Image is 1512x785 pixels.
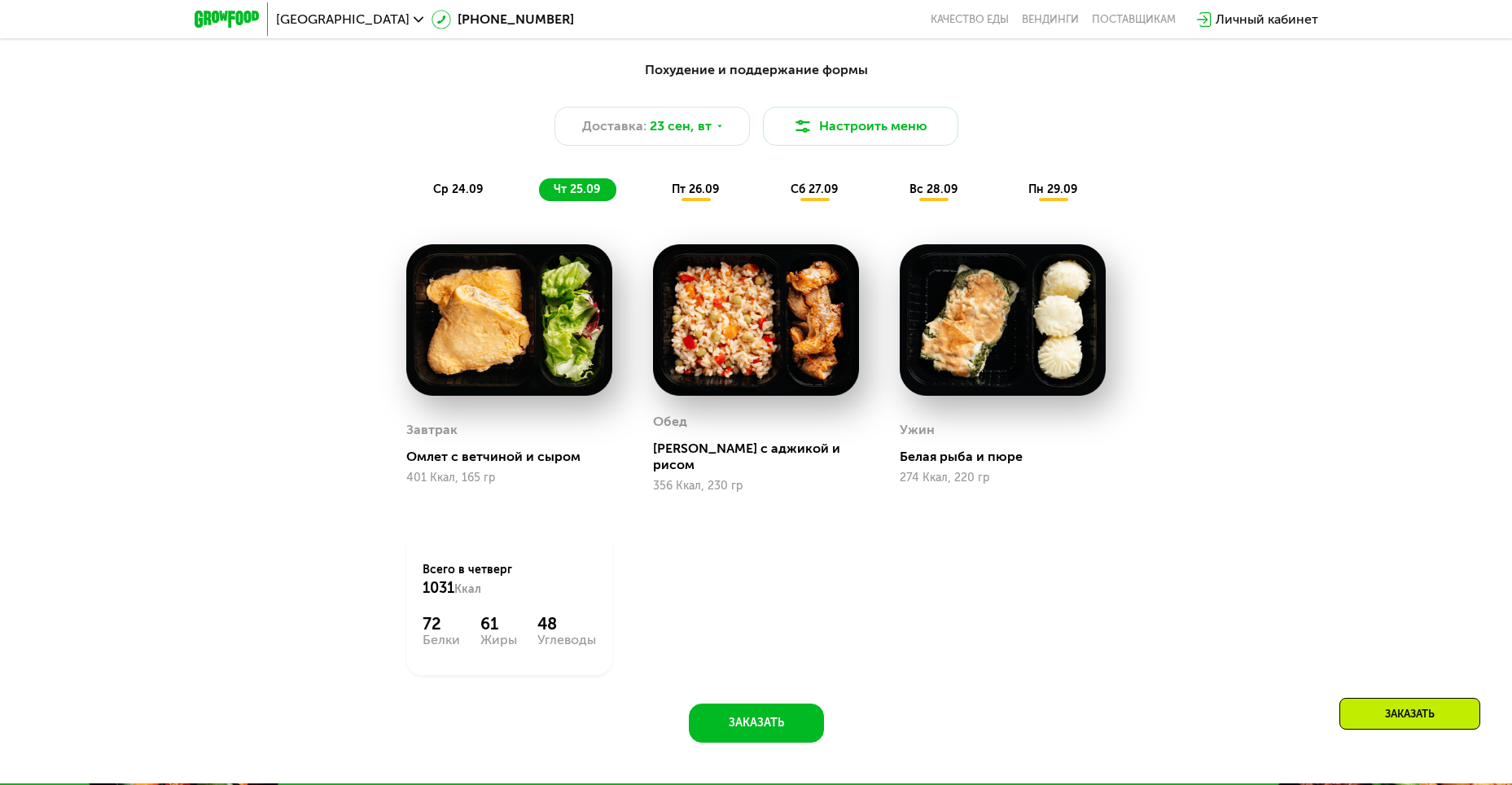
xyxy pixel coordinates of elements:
div: 61 [480,614,517,634]
div: Ужин [900,418,935,442]
div: Похудение и поддержание формы [274,60,1238,81]
span: 23 сен, вт [650,116,712,136]
div: 48 [537,614,596,634]
div: Всего в четверг [423,562,596,598]
span: [GEOGRAPHIC_DATA] [276,13,410,26]
div: 356 Ккал, 230 гр [653,480,859,493]
a: [PHONE_NUMBER] [432,10,574,29]
span: чт 25.09 [554,182,600,196]
div: Белки [423,634,460,647]
span: ср 24.09 [433,182,483,196]
button: Заказать [689,704,824,743]
div: 401 Ккал, 165 гр [406,471,612,485]
div: поставщикам [1092,13,1176,26]
div: Обед [653,410,687,434]
div: Завтрак [406,418,458,442]
span: 1031 [423,579,454,597]
div: Личный кабинет [1216,10,1318,29]
a: Качество еды [931,13,1009,26]
div: [PERSON_NAME] с аджикой и рисом [653,441,872,473]
div: Углеводы [537,634,596,647]
span: пн 29.09 [1028,182,1077,196]
div: Омлет с ветчиной и сыром [406,449,625,465]
div: Жиры [480,634,517,647]
span: пт 26.09 [672,182,719,196]
span: сб 27.09 [791,182,838,196]
div: 274 Ккал, 220 гр [900,471,1106,485]
a: Вендинги [1022,13,1079,26]
span: вс 28.09 [909,182,958,196]
div: Заказать [1339,698,1480,730]
button: Настроить меню [763,107,958,146]
div: 72 [423,614,460,634]
span: Ккал [454,582,481,596]
span: Доставка: [582,116,646,136]
div: Белая рыба и пюре [900,449,1119,465]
